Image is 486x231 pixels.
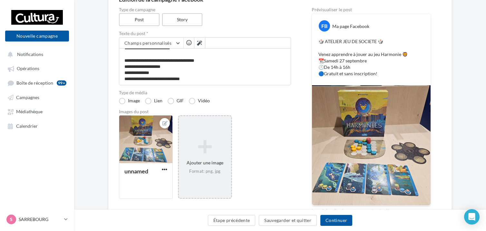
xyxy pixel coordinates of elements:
[119,109,291,114] div: Images du post
[4,106,70,117] a: Médiathèque
[119,7,291,12] label: Type de campagne
[189,98,210,104] label: Vidéo
[17,66,39,71] span: Opérations
[119,38,183,49] button: Champs personnalisés
[119,90,291,95] label: Type de média
[119,98,140,104] label: Image
[119,13,160,26] label: Post
[145,98,162,104] label: Lien
[4,62,70,74] a: Opérations
[162,13,203,26] label: Story
[312,206,431,214] div: La prévisualisation est non-contractuelle
[464,209,480,225] div: Open Intercom Messenger
[208,215,256,226] button: Étape précédente
[19,216,62,223] p: SARREBOURG
[5,31,69,42] button: Nouvelle campagne
[119,31,291,36] label: Texte du post *
[259,215,317,226] button: Sauvegarder et quitter
[4,48,68,60] button: Notifications
[320,215,352,226] button: Continuer
[4,91,70,103] a: Campagnes
[16,109,43,115] span: Médiathèque
[4,77,70,89] a: Boîte de réception99+
[312,7,431,12] div: Prévisualiser le post
[168,98,184,104] label: GIF
[16,95,39,100] span: Campagnes
[16,123,38,129] span: Calendrier
[57,80,66,86] div: 99+
[124,40,171,46] span: Champs personnalisés
[10,216,13,223] span: S
[124,168,148,175] div: unnamed
[4,120,70,132] a: Calendrier
[318,38,424,77] p: 🎲 ATELIER JEU DE SOCIETE 🎲 Venez apprendre à jouer au jeu Harmonie 🦁 📆Samedi 27 septembre 🕛De 14h...
[5,213,69,226] a: S SARREBOURG
[17,51,43,57] span: Notifications
[332,23,369,30] div: Ma page Facebook
[319,20,330,32] div: FB
[16,80,53,86] span: Boîte de réception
